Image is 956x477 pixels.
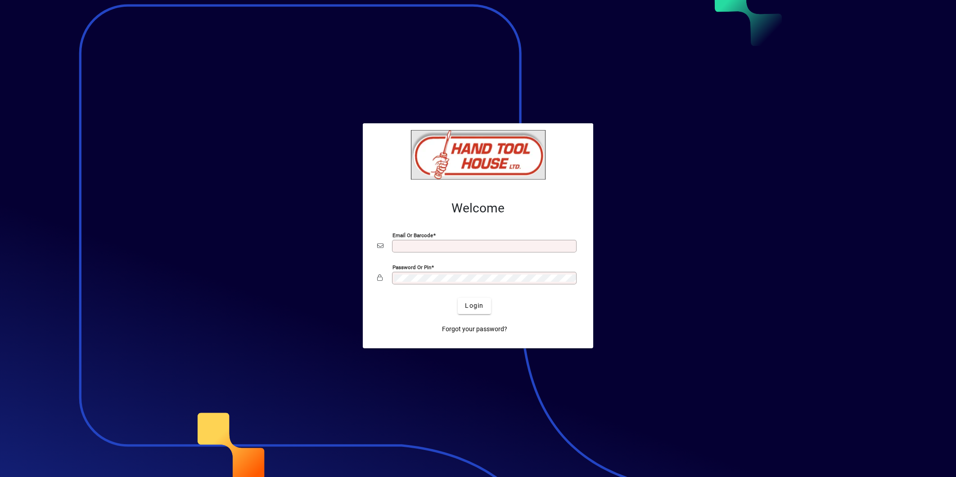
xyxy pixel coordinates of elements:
a: Forgot your password? [438,321,511,337]
span: Login [465,301,483,310]
span: Forgot your password? [442,324,507,334]
mat-label: Email or Barcode [392,232,433,238]
mat-label: Password or Pin [392,264,431,270]
h2: Welcome [377,201,579,216]
button: Login [458,298,491,314]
